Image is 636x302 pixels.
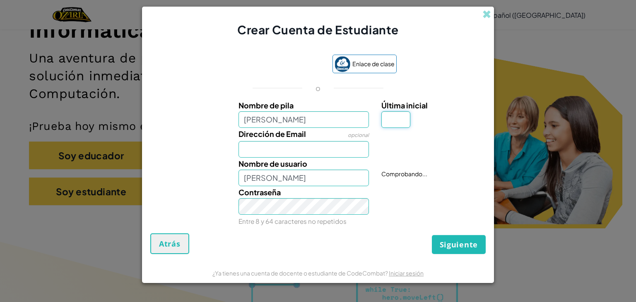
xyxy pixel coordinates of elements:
[381,101,428,110] span: Última inicial
[238,217,347,225] small: Entre 8 y 64 caracteres no repetidos
[432,235,486,254] button: Siguiente
[235,56,328,74] iframe: Botón de acceso con Google
[238,101,294,110] span: Nombre de pila
[238,129,306,139] span: Dirección de Email
[238,187,281,197] span: Contraseña
[335,56,350,72] img: classlink-logo-small.png
[238,159,307,168] span: Nombre de usuario
[159,239,181,249] span: Atrás
[212,269,388,277] font: ¿Ya tienes una cuenta de docente o estudiante de CodeCombat?
[440,240,478,249] span: Siguiente
[389,269,424,277] a: Iniciar sesión
[348,132,369,138] span: opcional
[381,170,427,177] span: Comprobando...
[316,83,320,93] p: o
[237,22,399,37] font: Crear Cuenta de Estudiante
[352,60,395,67] font: Enlace de clase
[150,233,189,254] button: Atrás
